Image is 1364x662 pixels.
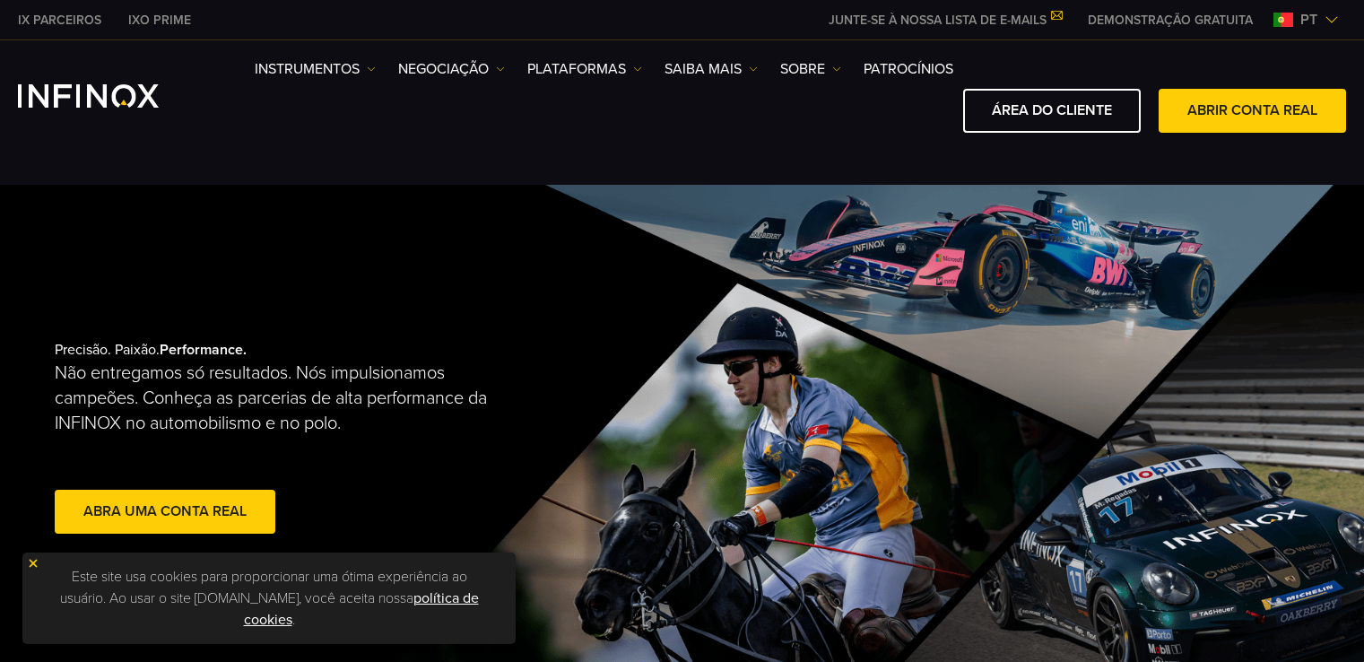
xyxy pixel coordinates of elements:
[398,58,505,80] a: NEGOCIAÇÃO
[864,58,953,80] a: Patrocínios
[18,84,201,108] a: INFINOX Logo
[665,58,758,80] a: Saiba mais
[255,58,376,80] a: Instrumentos
[115,11,204,30] a: INFINOX
[160,341,247,359] strong: Performance.
[527,58,642,80] a: PLATAFORMAS
[780,58,841,80] a: SOBRE
[55,490,275,534] a: abra uma conta real
[1074,11,1266,30] a: INFINOX MENU
[55,361,507,436] p: Não entregamos só resultados. Nós impulsionamos campeões. Conheça as parcerias de alta performanc...
[963,89,1141,133] a: ÁREA DO CLIENTE
[55,312,620,567] div: Precisão. Paixão.
[1159,89,1346,133] a: ABRIR CONTA REAL
[1293,9,1325,30] span: pt
[815,13,1074,28] a: JUNTE-SE À NOSSA LISTA DE E-MAILS
[4,11,115,30] a: INFINOX
[27,557,39,570] img: yellow close icon
[31,562,507,635] p: Este site usa cookies para proporcionar uma ótima experiência ao usuário. Ao usar o site [DOMAIN_...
